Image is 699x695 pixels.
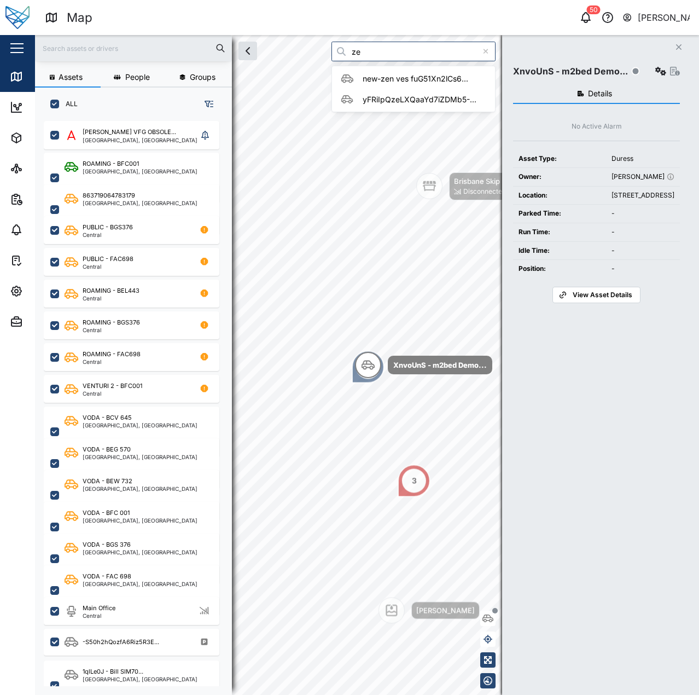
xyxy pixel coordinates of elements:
div: Map marker [398,464,430,497]
div: Central [83,613,115,618]
div: Idle Time: [519,246,601,256]
div: Map marker [378,597,480,623]
div: Settings [28,285,67,297]
div: [GEOGRAPHIC_DATA], [GEOGRAPHIC_DATA] [83,137,197,143]
div: ROAMING - BFC001 [83,159,139,169]
div: Central [83,327,140,333]
div: [GEOGRAPHIC_DATA], [GEOGRAPHIC_DATA] [83,169,197,174]
div: Assets [28,132,62,144]
div: Central [83,264,133,269]
div: VODA - BGS 376 [83,540,131,549]
div: [PERSON_NAME] [638,11,690,25]
div: VODA - BCV 645 [83,413,132,422]
div: PUBLIC - BGS376 [83,223,133,232]
div: No Active Alarm [572,121,622,132]
div: ROAMING - FAC698 [83,350,141,359]
div: - [611,264,674,274]
div: [GEOGRAPHIC_DATA], [GEOGRAPHIC_DATA] [83,486,197,491]
div: [GEOGRAPHIC_DATA], [GEOGRAPHIC_DATA] [83,676,197,682]
img: Main Logo [5,5,30,30]
div: Map marker [355,352,492,378]
div: Position: [519,264,601,274]
div: XnvoUnS - m2bed Demo... [513,65,628,78]
div: 50 [587,5,601,14]
div: Owner: [519,172,601,182]
div: [GEOGRAPHIC_DATA], [GEOGRAPHIC_DATA] [83,518,197,523]
div: 863719064783179 [83,191,135,200]
div: Location: [519,190,601,201]
div: Central [83,232,133,238]
div: Asset Type: [519,154,601,164]
div: Admin [28,316,61,328]
div: Map marker [416,172,517,200]
div: Main Office [83,604,115,613]
div: VODA - BEW 732 [83,477,132,486]
div: Brisbane Skip Bin [454,176,512,187]
canvas: Map [35,35,699,695]
div: Disconnected [463,187,506,197]
div: Dashboard [28,101,78,113]
div: [PERSON_NAME] VFG OBSOLE... [83,128,176,137]
div: [GEOGRAPHIC_DATA], [GEOGRAPHIC_DATA] [83,454,197,460]
div: Central [83,296,139,301]
div: Reports [28,193,66,205]
span: Groups [190,73,215,81]
span: Details [588,90,612,97]
div: [GEOGRAPHIC_DATA], [GEOGRAPHIC_DATA] [83,581,197,587]
div: VODA - FAC 698 [83,572,131,581]
div: Sites [28,163,55,175]
div: 1qlLe0J - Bill SIM70... [83,667,143,676]
div: - [611,227,674,238]
div: XnvoUnS - m2bed Demo... [393,360,487,370]
span: Assets [59,73,83,81]
div: Central [83,391,142,396]
button: [PERSON_NAME] [622,10,690,25]
div: Map [28,71,53,83]
div: [GEOGRAPHIC_DATA], [GEOGRAPHIC_DATA] [83,549,197,555]
div: Alarms [28,224,62,236]
div: Map [67,8,92,27]
div: ROAMING - BEL443 [83,286,139,296]
label: ALL [59,100,78,108]
div: VODA - BFC 001 [83,508,130,518]
div: Tasks [28,254,59,267]
div: -S50h2hQozfA6Riz5R3E... [83,638,159,647]
div: - [611,246,674,256]
span: People [125,73,150,81]
div: [PERSON_NAME] [611,172,674,182]
span: View Asset Details [573,287,632,303]
div: [PERSON_NAME] [416,605,475,616]
div: new-zen ves fuG51Xn2lCs6... [363,73,468,85]
div: [GEOGRAPHIC_DATA], [GEOGRAPHIC_DATA] [83,200,197,206]
div: PUBLIC - FAC698 [83,254,133,264]
a: View Asset Details [552,287,640,303]
div: Duress [611,154,674,164]
input: Search assets or drivers [42,40,225,56]
div: 3 [411,475,416,487]
div: [GEOGRAPHIC_DATA], [GEOGRAPHIC_DATA] [83,422,197,428]
div: - [611,208,674,219]
div: Run Time: [519,227,601,238]
div: VODA - BEG 570 [83,445,131,454]
div: grid [44,117,231,686]
div: Map marker [352,350,385,383]
div: VENTURI 2 - BFC001 [83,381,142,391]
input: Search by People, Asset, Geozone or Place [331,42,496,61]
div: [STREET_ADDRESS] [611,190,674,201]
div: ROAMING - BGS376 [83,318,140,327]
div: Central [83,359,141,364]
div: yFRiIpQzeLXQaaYd7iZDMb5-... [363,94,476,106]
div: Parked Time: [519,208,601,219]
